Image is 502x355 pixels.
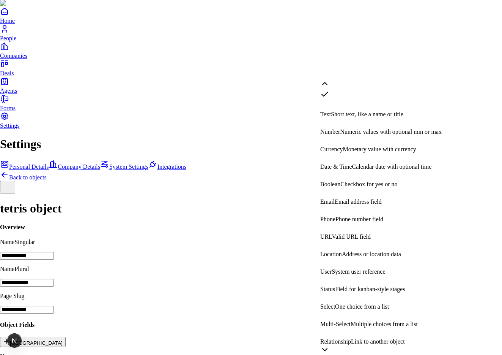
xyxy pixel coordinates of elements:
[332,233,371,240] span: Valid URL field
[320,128,340,135] span: Number
[320,216,335,222] span: Phone
[320,303,335,310] span: Select
[340,128,442,135] span: Numeric values with optional min or max
[320,233,332,240] span: URL
[343,146,416,152] span: Monetary value with currency
[320,268,332,275] span: User
[320,251,342,257] span: Location
[320,198,335,205] span: Email
[335,303,389,310] span: One choice from a list
[335,286,405,292] span: Field for kanban-style stages
[335,216,383,222] span: Phone number field
[320,181,340,187] span: Boolean
[352,163,432,170] span: Calendar date with optional time
[351,321,418,327] span: Multiple choices from a list
[320,146,343,152] span: Currency
[332,268,385,275] span: System user reference
[340,181,397,187] span: Checkbox for yes or no
[320,111,331,117] span: Text
[320,163,352,170] span: Date & Time
[335,198,382,205] span: Email address field
[320,338,351,345] span: Relationship
[331,111,403,117] span: Short text, like a name or title
[320,321,351,327] span: Multi-Select
[351,338,405,345] span: Link to another object
[342,251,401,257] span: Address or location data
[320,286,335,292] span: Status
